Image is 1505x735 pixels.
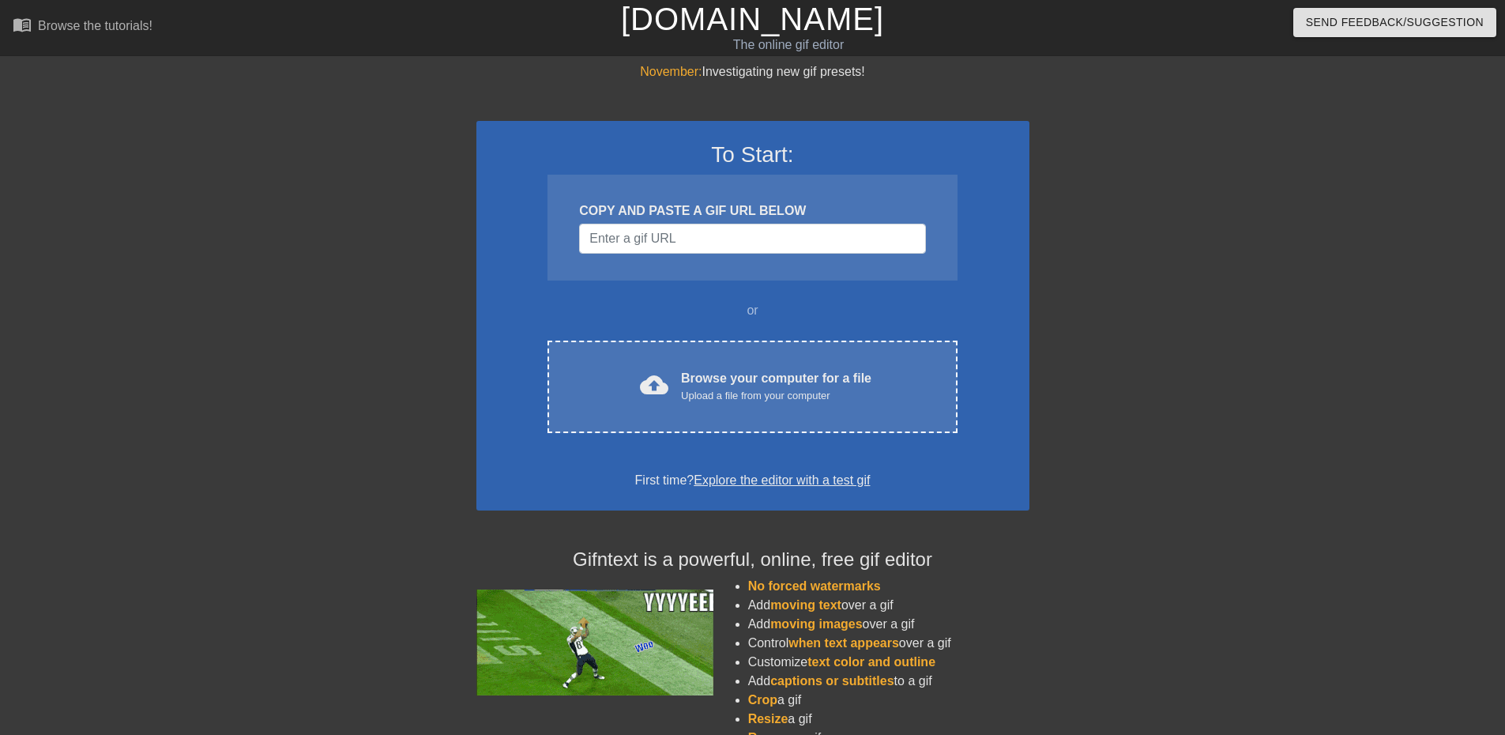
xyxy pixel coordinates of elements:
[13,15,152,40] a: Browse the tutorials!
[748,653,1029,672] li: Customize
[1306,13,1484,32] span: Send Feedback/Suggestion
[681,369,871,404] div: Browse your computer for a file
[621,2,884,36] a: [DOMAIN_NAME]
[579,202,925,220] div: COPY AND PASTE A GIF URL BELOW
[497,471,1009,490] div: First time?
[517,301,988,320] div: or
[510,36,1067,55] div: The online gif editor
[748,596,1029,615] li: Add over a gif
[1293,8,1496,37] button: Send Feedback/Suggestion
[748,693,777,707] span: Crop
[640,371,668,399] span: cloud_upload
[748,691,1029,710] li: a gif
[748,615,1029,634] li: Add over a gif
[748,579,881,593] span: No forced watermarks
[38,19,152,32] div: Browse the tutorials!
[694,473,870,487] a: Explore the editor with a test gif
[476,62,1029,81] div: Investigating new gif presets!
[579,224,925,254] input: Username
[748,710,1029,729] li: a gif
[497,141,1009,168] h3: To Start:
[748,672,1029,691] li: Add to a gif
[13,15,32,34] span: menu_book
[640,65,702,78] span: November:
[748,634,1029,653] li: Control over a gif
[476,548,1029,571] h4: Gifntext is a powerful, online, free gif editor
[748,712,788,726] span: Resize
[681,388,871,404] div: Upload a file from your computer
[476,590,713,695] img: football_small.gif
[770,598,841,612] span: moving text
[770,617,862,631] span: moving images
[788,636,899,650] span: when text appears
[807,655,935,669] span: text color and outline
[770,674,894,688] span: captions or subtitles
